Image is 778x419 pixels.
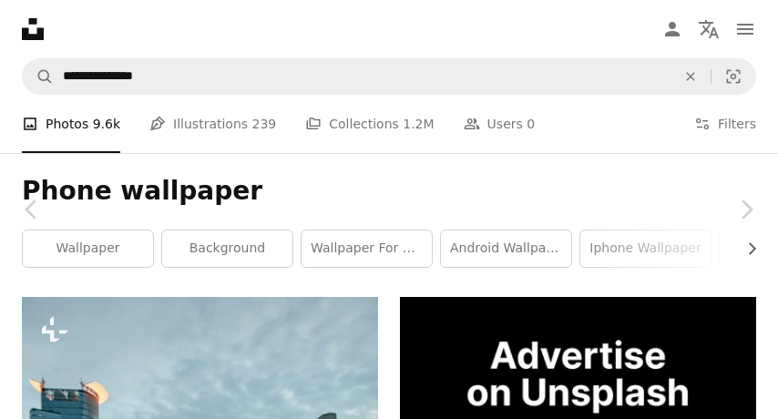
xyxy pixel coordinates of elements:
a: wallpaper [23,230,153,267]
button: Visual search [711,59,755,94]
a: Next [714,122,778,297]
span: 1.2M [403,114,434,134]
h1: Phone wallpaper [22,175,756,208]
button: Search Unsplash [23,59,54,94]
button: Language [691,11,727,47]
button: Menu [727,11,763,47]
a: android wallpaper [441,230,571,267]
a: Home — Unsplash [22,18,44,40]
a: Illustrations 239 [149,95,276,153]
button: Clear [671,59,711,94]
a: iphone wallpaper [580,230,711,267]
button: Filters [694,95,756,153]
span: 0 [527,114,535,134]
a: Users 0 [464,95,536,153]
form: Find visuals sitewide [22,58,756,95]
a: Collections 1.2M [305,95,434,153]
span: 239 [252,114,277,134]
a: wallpaper for mobile [302,230,432,267]
a: Log in / Sign up [654,11,691,47]
a: background [162,230,292,267]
